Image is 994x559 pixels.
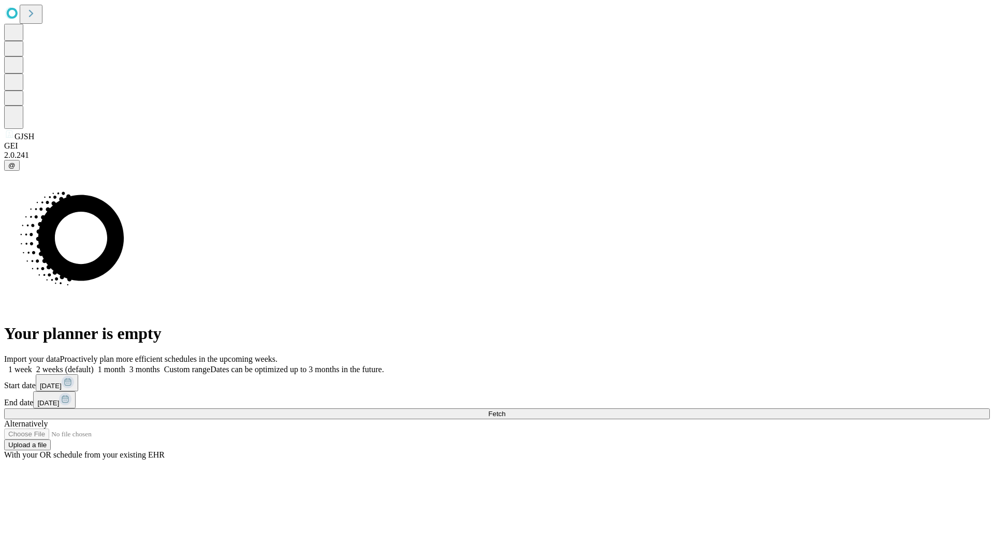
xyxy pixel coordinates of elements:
span: Dates can be optimized up to 3 months in the future. [210,365,384,374]
button: Fetch [4,408,990,419]
span: 1 week [8,365,32,374]
span: 1 month [98,365,125,374]
span: [DATE] [40,382,62,390]
div: 2.0.241 [4,151,990,160]
span: Alternatively [4,419,48,428]
span: 2 weeks (default) [36,365,94,374]
span: 3 months [129,365,160,374]
button: [DATE] [33,391,76,408]
div: GEI [4,141,990,151]
div: Start date [4,374,990,391]
span: Fetch [488,410,505,418]
span: @ [8,161,16,169]
span: GJSH [14,132,34,141]
button: Upload a file [4,439,51,450]
span: Import your data [4,355,60,363]
h1: Your planner is empty [4,324,990,343]
span: Proactively plan more efficient schedules in the upcoming weeks. [60,355,277,363]
span: With your OR schedule from your existing EHR [4,450,165,459]
span: [DATE] [37,399,59,407]
span: Custom range [164,365,210,374]
div: End date [4,391,990,408]
button: [DATE] [36,374,78,391]
button: @ [4,160,20,171]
